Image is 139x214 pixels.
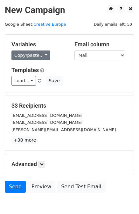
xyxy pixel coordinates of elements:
[11,113,82,118] small: [EMAIL_ADDRESS][DOMAIN_NAME]
[5,181,26,193] a: Send
[11,136,38,144] a: +30 more
[5,22,66,27] small: Google Sheet:
[92,21,134,28] span: Daily emails left: 50
[74,41,128,48] h5: Email column
[11,67,39,73] a: Templates
[11,161,128,168] h5: Advanced
[11,127,116,132] small: [PERSON_NAME][EMAIL_ADDRESS][DOMAIN_NAME]
[11,120,82,125] small: [EMAIL_ADDRESS][DOMAIN_NAME]
[11,50,50,60] a: Copy/paste...
[107,184,139,214] iframe: Chat Widget
[5,5,134,16] h2: New Campaign
[11,41,65,48] h5: Variables
[57,181,105,193] a: Send Test Email
[11,102,128,109] h5: 33 Recipients
[92,22,134,27] a: Daily emails left: 50
[33,22,66,27] a: Creative Europe
[46,76,62,86] button: Save
[11,76,36,86] a: Load...
[27,181,55,193] a: Preview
